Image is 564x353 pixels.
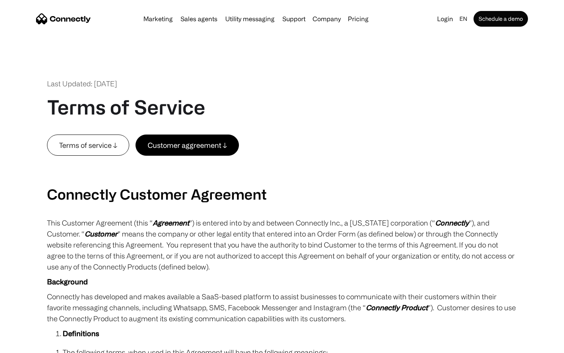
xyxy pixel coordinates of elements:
[47,78,117,89] div: Last Updated: [DATE]
[47,186,517,202] h2: Connectly Customer Agreement
[148,140,227,151] div: Customer aggreement ↓
[345,16,372,22] a: Pricing
[8,338,47,350] aside: Language selected: English
[153,219,189,227] em: Agreement
[474,11,528,27] a: Schedule a demo
[47,217,517,272] p: This Customer Agreement (this “ ”) is entered into by and between Connectly Inc., a [US_STATE] co...
[313,13,341,24] div: Company
[222,16,278,22] a: Utility messaging
[85,230,117,238] em: Customer
[59,140,117,151] div: Terms of service ↓
[47,95,205,119] h1: Terms of Service
[47,278,88,286] strong: Background
[47,156,517,167] p: ‍
[177,16,221,22] a: Sales agents
[16,339,47,350] ul: Language list
[366,304,428,311] em: Connectly Product
[47,171,517,182] p: ‍
[279,16,309,22] a: Support
[434,13,456,24] a: Login
[47,291,517,324] p: Connectly has developed and makes available a SaaS-based platform to assist businesses to communi...
[459,13,467,24] div: en
[63,329,99,337] strong: Definitions
[140,16,176,22] a: Marketing
[435,219,469,227] em: Connectly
